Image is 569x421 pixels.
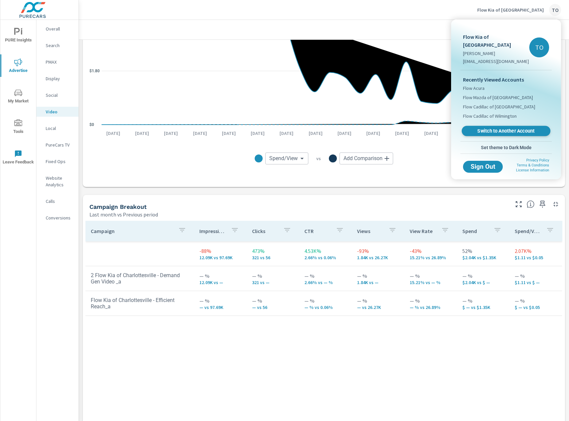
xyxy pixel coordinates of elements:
[463,103,535,110] span: Flow Cadillac of [GEOGRAPHIC_DATA]
[463,85,485,91] span: Flow Acura
[465,128,546,134] span: Switch to Another Account
[463,58,529,65] p: [EMAIL_ADDRESS][DOMAIN_NAME]
[463,33,529,49] p: Flow Kia of [GEOGRAPHIC_DATA]
[462,126,550,136] a: Switch to Another Account
[463,161,503,173] button: Sign Out
[463,113,517,119] span: Flow Cadillac of Wilmington
[463,50,529,57] p: [PERSON_NAME]
[463,76,549,84] p: Recently Viewed Accounts
[463,94,533,101] span: Flow Mazda of [GEOGRAPHIC_DATA]
[468,164,497,170] span: Sign Out
[517,163,549,167] a: Terms & Conditions
[463,145,549,150] span: Set theme to Dark Mode
[460,142,552,153] button: Set theme to Dark Mode
[529,37,549,57] div: TO
[526,158,549,162] a: Privacy Policy
[516,168,549,172] a: License Information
